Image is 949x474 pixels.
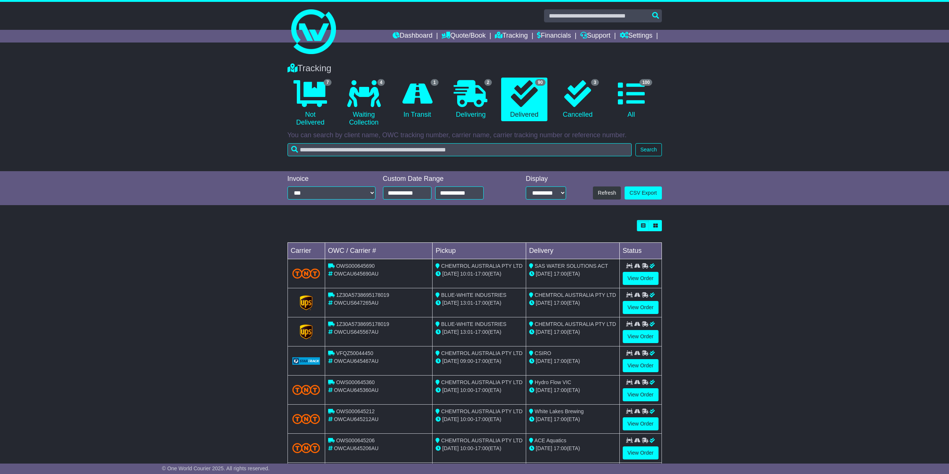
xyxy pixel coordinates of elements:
[441,321,506,327] span: BLUE-WHITE INDUSTRIES
[535,350,551,356] span: CSIRO
[640,79,652,86] span: 100
[580,30,610,43] a: Support
[535,379,571,385] span: Hydro Flow VIC
[619,243,662,259] td: Status
[537,30,571,43] a: Financials
[441,408,522,414] span: CHEMTROL AUSTRALIA PTY LTD
[554,329,567,335] span: 17:00
[495,30,528,43] a: Tracking
[334,271,378,277] span: OWCAU645690AU
[284,63,666,74] div: Tracking
[336,437,375,443] span: OWS000645206
[300,324,312,339] img: GetCarrierServiceLogo
[555,78,601,122] a: 3 Cancelled
[536,387,552,393] span: [DATE]
[394,78,440,122] a: 1 In Transit
[324,79,331,86] span: 7
[529,415,616,423] div: (ETA)
[529,445,616,452] div: (ETA)
[292,269,320,279] img: TNT_Domestic.png
[442,445,459,451] span: [DATE]
[292,385,320,395] img: TNT_Domestic.png
[635,143,662,156] button: Search
[162,465,270,471] span: © One World Courier 2025. All rights reserved.
[336,292,389,298] span: 1Z30A5738695178019
[393,30,433,43] a: Dashboard
[475,416,488,422] span: 17:00
[536,329,552,335] span: [DATE]
[441,437,522,443] span: CHEMTROL AUSTRALIA PTY LTD
[535,408,584,414] span: White Lakes Brewing
[535,79,545,86] span: 90
[334,445,378,451] span: OWCAU645206AU
[436,328,523,336] div: - (ETA)
[292,443,320,453] img: TNT_Domestic.png
[593,186,621,200] button: Refresh
[535,321,616,327] span: CHEMTROL AUSTRALIA PTY LTD
[287,243,325,259] td: Carrier
[433,243,526,259] td: Pickup
[442,300,459,306] span: [DATE]
[460,445,473,451] span: 10:00
[448,78,494,122] a: 2 Delivering
[334,387,378,393] span: OWCAU645360AU
[623,272,659,285] a: View Order
[536,445,552,451] span: [DATE]
[536,358,552,364] span: [DATE]
[526,243,619,259] td: Delivery
[623,446,659,459] a: View Order
[554,358,567,364] span: 17:00
[608,78,654,122] a: 100 All
[442,271,459,277] span: [DATE]
[441,292,506,298] span: BLUE-WHITE INDUSTRIES
[623,301,659,314] a: View Order
[460,300,473,306] span: 13:01
[529,299,616,307] div: (ETA)
[336,408,375,414] span: OWS000645212
[535,263,608,269] span: SAS WATER SOLUTIONS ACT
[623,417,659,430] a: View Order
[442,416,459,422] span: [DATE]
[554,387,567,393] span: 17:00
[436,357,523,365] div: - (ETA)
[460,358,473,364] span: 09:00
[529,386,616,394] div: (ETA)
[292,357,320,365] img: GetCarrierServiceLogo
[441,263,522,269] span: CHEMTROL AUSTRALIA PTY LTD
[554,445,567,451] span: 17:00
[591,79,599,86] span: 3
[526,175,566,183] div: Display
[554,416,567,422] span: 17:00
[336,350,373,356] span: VFQZ50044450
[442,387,459,393] span: [DATE]
[475,271,488,277] span: 17:00
[336,321,389,327] span: 1Z30A5738695178019
[535,292,616,298] span: CHEMTROL AUSTRALIA PTY LTD
[431,79,439,86] span: 1
[436,445,523,452] div: - (ETA)
[460,271,473,277] span: 10:01
[441,350,522,356] span: CHEMTROL AUSTRALIA PTY LTD
[484,79,492,86] span: 2
[334,300,378,306] span: OWCUS647265AU
[475,329,488,335] span: 17:00
[529,328,616,336] div: (ETA)
[554,271,567,277] span: 17:00
[441,379,522,385] span: CHEMTROL AUSTRALIA PTY LTD
[460,416,473,422] span: 10:00
[334,329,378,335] span: OWCUS645567AU
[475,387,488,393] span: 17:00
[625,186,662,200] a: CSV Export
[334,416,378,422] span: OWCAU645212AU
[529,357,616,365] div: (ETA)
[436,386,523,394] div: - (ETA)
[325,243,433,259] td: OWC / Carrier #
[460,329,473,335] span: 13:01
[441,30,486,43] a: Quote/Book
[341,78,387,129] a: 4 Waiting Collection
[336,263,375,269] span: OWS000645690
[377,79,385,86] span: 4
[383,175,503,183] div: Custom Date Range
[442,329,459,335] span: [DATE]
[442,358,459,364] span: [DATE]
